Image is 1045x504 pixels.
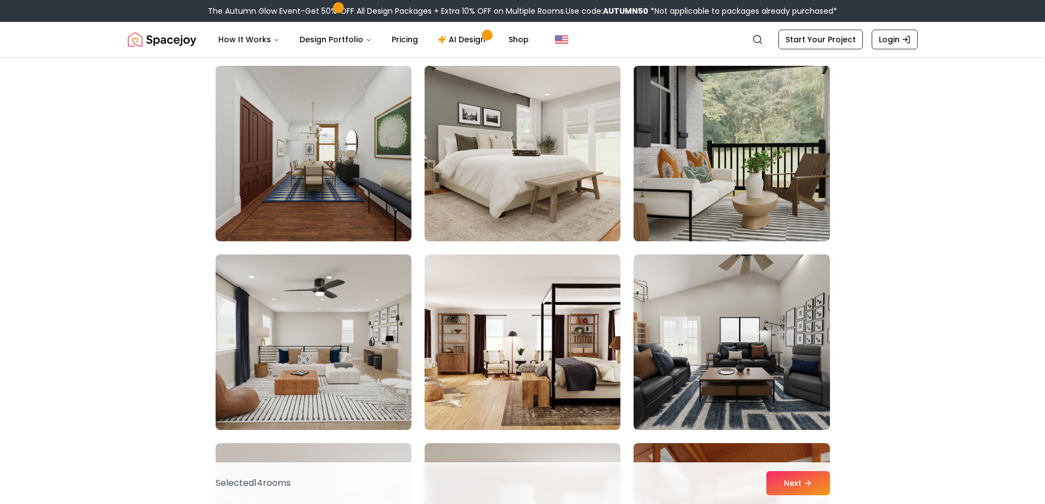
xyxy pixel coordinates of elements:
[634,254,829,430] img: Room room-57
[383,29,427,50] a: Pricing
[216,254,411,430] img: Room room-55
[429,29,498,50] a: AI Design
[648,5,837,16] span: *Not applicable to packages already purchased*
[216,477,291,490] p: Selected 14 room s
[500,29,538,50] a: Shop
[210,29,538,50] nav: Main
[566,5,648,16] span: Use code:
[128,29,196,50] img: Spacejoy Logo
[766,471,830,495] button: Next
[291,29,381,50] button: Design Portfolio
[425,254,620,430] img: Room room-56
[555,33,568,46] img: United States
[210,29,289,50] button: How It Works
[872,30,918,49] a: Login
[208,5,837,16] div: The Autumn Glow Event-Get 50% OFF All Design Packages + Extra 10% OFF on Multiple Rooms.
[128,22,918,57] nav: Global
[634,66,829,241] img: Room room-54
[420,61,625,246] img: Room room-53
[128,29,196,50] a: Spacejoy
[603,5,648,16] b: AUTUMN50
[216,66,411,241] img: Room room-52
[778,30,863,49] a: Start Your Project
